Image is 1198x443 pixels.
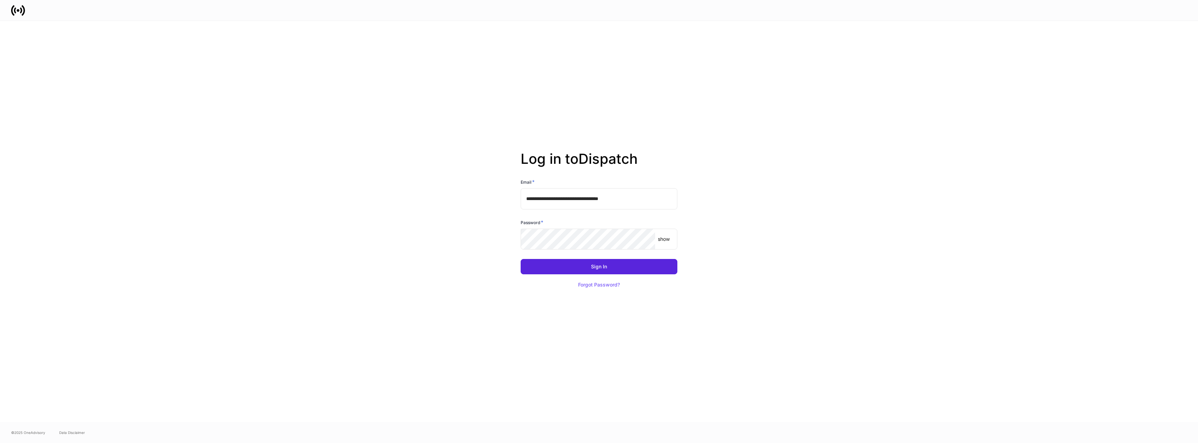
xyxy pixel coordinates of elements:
[521,178,535,185] h6: Email
[591,264,607,269] div: Sign In
[521,151,677,178] h2: Log in to Dispatch
[59,430,85,435] a: Data Disclaimer
[578,282,620,287] div: Forgot Password?
[658,236,670,243] p: show
[569,277,629,292] button: Forgot Password?
[11,430,45,435] span: © 2025 OneAdvisory
[521,259,677,274] button: Sign In
[521,219,543,226] h6: Password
